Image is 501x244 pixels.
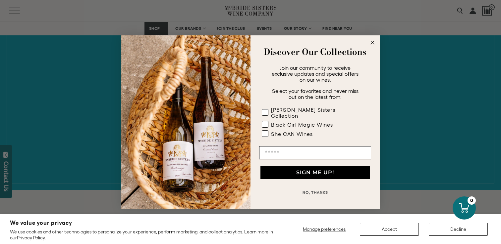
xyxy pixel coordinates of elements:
[272,88,359,100] span: Select your favorites and never miss out on the latest from:
[271,122,333,128] div: Black Girl Magic Wines
[10,229,275,241] p: We use cookies and other technologies to personalize your experience, perform marketing, and coll...
[264,45,366,58] strong: Discover Our Collections
[259,146,371,159] input: Email
[259,186,371,199] button: NO, THANKS
[17,235,46,240] a: Privacy Policy.
[10,220,275,226] h2: We value your privacy
[272,65,359,83] span: Join our community to receive exclusive updates and special offers on our wines.
[121,35,250,209] img: 42653730-7e35-4af7-a99d-12bf478283cf.jpeg
[299,223,350,236] button: Manage preferences
[260,166,370,179] button: SIGN ME UP!
[429,223,488,236] button: Decline
[271,107,358,119] div: [PERSON_NAME] Sisters Collection
[468,196,476,205] div: 0
[368,39,376,47] button: Close dialog
[271,131,313,137] div: She CAN Wines
[360,223,419,236] button: Accept
[303,226,346,232] span: Manage preferences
